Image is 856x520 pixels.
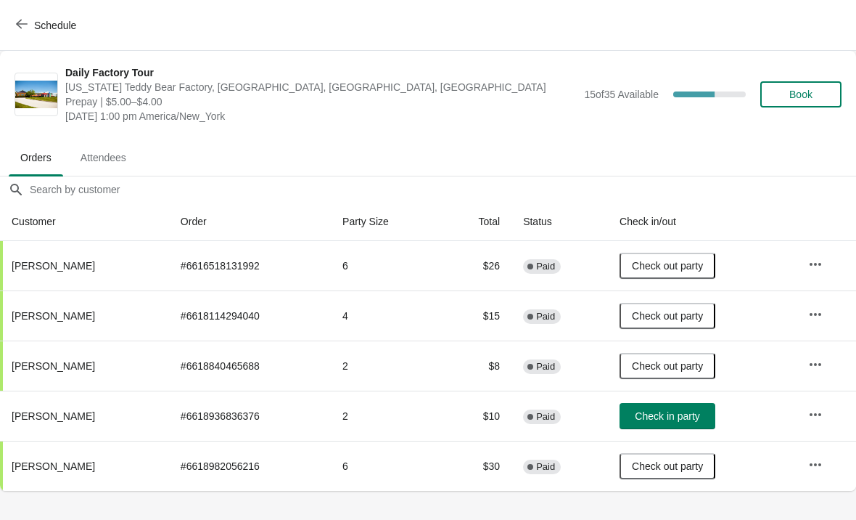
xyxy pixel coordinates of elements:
span: Check out party [632,360,703,372]
th: Party Size [331,203,441,241]
span: [PERSON_NAME] [12,310,95,322]
span: [DATE] 1:00 pm America/New_York [65,109,577,123]
td: 2 [331,341,441,391]
th: Status [511,203,608,241]
button: Book [760,81,841,107]
span: Paid [536,261,555,272]
span: Paid [536,461,555,473]
th: Check in/out [608,203,797,241]
td: 2 [331,391,441,441]
span: Daily Factory Tour [65,65,577,80]
span: Schedule [34,20,76,31]
span: Orders [9,145,63,171]
button: Check out party [620,353,715,379]
span: Paid [536,361,555,373]
button: Check out party [620,303,715,329]
span: Paid [536,411,555,423]
th: Order [169,203,331,241]
button: Check out party [620,453,715,479]
button: Schedule [7,12,88,38]
td: $10 [441,391,511,441]
td: $8 [441,341,511,391]
td: 4 [331,291,441,341]
span: Prepay | $5.00–$4.00 [65,94,577,109]
td: $15 [441,291,511,341]
span: 15 of 35 Available [584,89,659,100]
span: Check out party [632,260,703,272]
span: Check out party [632,460,703,472]
button: Check in party [620,403,715,429]
td: $30 [441,441,511,491]
td: 6 [331,441,441,491]
td: 6 [331,241,441,291]
span: Check out party [632,310,703,322]
span: [PERSON_NAME] [12,460,95,472]
th: Total [441,203,511,241]
td: # 6618936836376 [169,391,331,441]
td: # 6618982056216 [169,441,331,491]
td: $26 [441,241,511,291]
td: # 6616518131992 [169,241,331,291]
span: Attendees [69,145,138,171]
span: Book [789,89,812,100]
td: # 6618840465688 [169,341,331,391]
span: [PERSON_NAME] [12,360,95,372]
span: Paid [536,311,555,322]
img: Daily Factory Tour [15,81,57,109]
span: [US_STATE] Teddy Bear Factory, [GEOGRAPHIC_DATA], [GEOGRAPHIC_DATA], [GEOGRAPHIC_DATA] [65,80,577,94]
span: Check in party [635,410,699,422]
button: Check out party [620,253,715,279]
td: # 6618114294040 [169,291,331,341]
input: Search by customer [29,176,856,203]
span: [PERSON_NAME] [12,410,95,422]
span: [PERSON_NAME] [12,260,95,272]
